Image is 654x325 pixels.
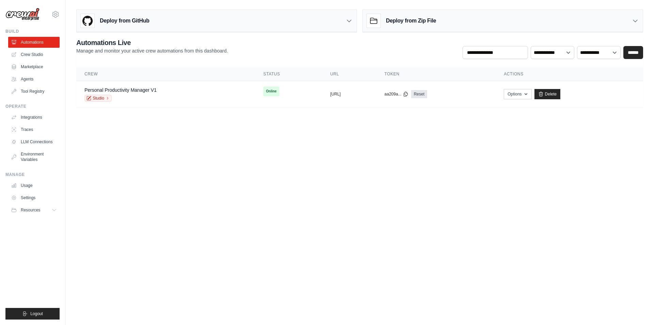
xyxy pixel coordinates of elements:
a: Reset [411,90,427,98]
span: Logout [30,311,43,316]
a: Studio [84,95,112,102]
a: Delete [534,89,561,99]
a: Settings [8,192,60,203]
span: Resources [21,207,40,213]
button: Resources [8,205,60,216]
iframe: Chat Widget [620,292,654,325]
a: Automations [8,37,60,48]
h2: Automations Live [76,38,228,47]
h3: Deploy from Zip File [386,17,436,25]
a: Personal Productivity Manager V1 [84,87,157,93]
a: Integrations [8,112,60,123]
div: Build [5,29,60,34]
div: Operate [5,104,60,109]
th: URL [322,67,376,81]
p: Manage and monitor your active crew automations from this dashboard. [76,47,228,54]
button: aa209a... [385,91,408,97]
button: Logout [5,308,60,320]
div: Manage [5,172,60,177]
a: Traces [8,124,60,135]
th: Token [376,67,496,81]
a: Agents [8,74,60,85]
a: Crew Studio [8,49,60,60]
h3: Deploy from GitHub [100,17,149,25]
img: GitHub Logo [81,14,94,28]
span: Online [263,87,279,96]
a: Environment Variables [8,149,60,165]
th: Status [255,67,322,81]
th: Actions [496,67,643,81]
a: Marketplace [8,61,60,72]
img: Logo [5,8,40,21]
a: Tool Registry [8,86,60,97]
a: LLM Connections [8,136,60,147]
button: Options [504,89,531,99]
a: Usage [8,180,60,191]
th: Crew [76,67,255,81]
